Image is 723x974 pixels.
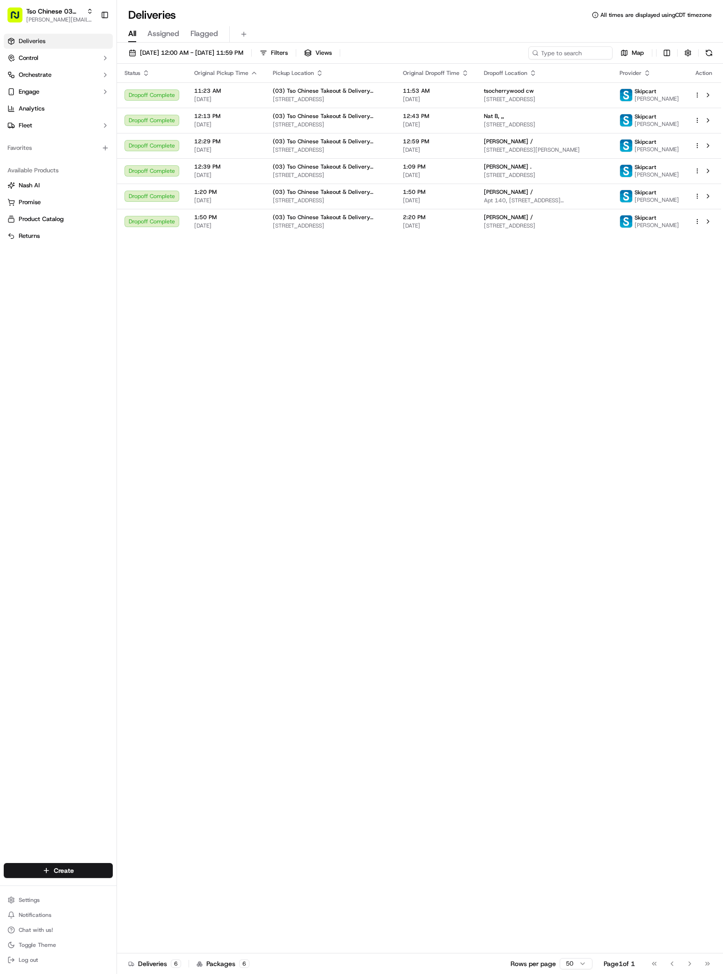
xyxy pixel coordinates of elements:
[171,959,181,968] div: 6
[635,146,679,153] span: [PERSON_NAME]
[273,112,388,120] span: (03) Tso Chinese Takeout & Delivery TsoCo
[403,222,469,229] span: [DATE]
[273,69,314,77] span: Pickup Location
[194,138,258,145] span: 12:29 PM
[484,138,533,145] span: [PERSON_NAME] /
[194,121,258,128] span: [DATE]
[194,197,258,204] span: [DATE]
[4,51,113,66] button: Control
[635,171,679,178] span: [PERSON_NAME]
[4,212,113,227] button: Product Catalog
[635,196,679,204] span: [PERSON_NAME]
[620,114,632,126] img: profile_skipcart_partner.png
[194,163,258,170] span: 12:39 PM
[4,923,113,937] button: Chat with us!
[19,54,38,62] span: Control
[26,16,93,23] button: [PERSON_NAME][EMAIL_ADDRESS][DOMAIN_NAME]
[194,69,248,77] span: Original Pickup Time
[300,46,336,59] button: Views
[7,181,109,190] a: Nash AI
[4,163,113,178] div: Available Products
[19,232,40,240] span: Returns
[484,112,504,120] span: Nat B, ,,
[54,866,74,875] span: Create
[19,104,44,113] span: Analytics
[19,941,56,949] span: Toggle Theme
[19,198,41,207] span: Promise
[403,87,469,95] span: 11:53 AM
[4,101,113,116] a: Analytics
[194,188,258,196] span: 1:20 PM
[273,197,388,204] span: [STREET_ADDRESS]
[4,34,113,49] a: Deliveries
[26,7,83,16] button: Tso Chinese 03 TsoCo
[4,938,113,952] button: Toggle Theme
[124,69,140,77] span: Status
[635,88,656,95] span: Skipcart
[124,46,248,59] button: [DATE] 12:00 AM - [DATE] 11:59 PM
[273,121,388,128] span: [STREET_ADDRESS]
[128,28,136,39] span: All
[256,46,292,59] button: Filters
[140,49,243,57] span: [DATE] 12:00 AM - [DATE] 11:59 PM
[484,222,605,229] span: [STREET_ADDRESS]
[194,171,258,179] span: [DATE]
[273,188,388,196] span: (03) Tso Chinese Takeout & Delivery TsoCo
[403,163,469,170] span: 1:09 PM
[4,229,113,243] button: Returns
[7,215,109,223] a: Product Catalog
[4,953,113,967] button: Log out
[635,120,679,128] span: [PERSON_NAME]
[273,96,388,103] span: [STREET_ADDRESS]
[19,71,51,79] span: Orchestrate
[484,171,605,179] span: [STREET_ADDRESS]
[239,959,249,968] div: 6
[620,140,632,152] img: profile_skipcart_partner.png
[635,113,656,120] span: Skipcart
[403,69,460,77] span: Original Dropoff Time
[620,89,632,101] img: profile_skipcart_partner.png
[19,88,39,96] span: Engage
[403,121,469,128] span: [DATE]
[616,46,648,59] button: Map
[194,87,258,95] span: 11:23 AM
[271,49,288,57] span: Filters
[194,214,258,221] span: 1:50 PM
[194,146,258,154] span: [DATE]
[484,87,534,95] span: tsocherrywood cw
[702,46,716,59] button: Refresh
[273,171,388,179] span: [STREET_ADDRESS]
[19,896,40,904] span: Settings
[4,908,113,922] button: Notifications
[635,189,656,196] span: Skipcart
[403,138,469,145] span: 12:59 PM
[403,146,469,154] span: [DATE]
[484,214,533,221] span: [PERSON_NAME] /
[273,163,388,170] span: (03) Tso Chinese Takeout & Delivery TsoCo
[19,926,53,934] span: Chat with us!
[620,190,632,202] img: profile_skipcart_partner.png
[19,121,32,130] span: Fleet
[635,138,656,146] span: Skipcart
[4,84,113,99] button: Engage
[197,959,249,968] div: Packages
[528,46,613,59] input: Type to search
[19,37,45,45] span: Deliveries
[484,163,532,170] span: [PERSON_NAME] .
[7,232,109,240] a: Returns
[273,138,388,145] span: (03) Tso Chinese Takeout & Delivery TsoCo
[19,956,38,964] span: Log out
[484,69,527,77] span: Dropoff Location
[403,171,469,179] span: [DATE]
[315,49,332,57] span: Views
[635,95,679,103] span: [PERSON_NAME]
[4,4,97,26] button: Tso Chinese 03 TsoCo[PERSON_NAME][EMAIL_ADDRESS][DOMAIN_NAME]
[4,118,113,133] button: Fleet
[632,49,644,57] span: Map
[403,197,469,204] span: [DATE]
[128,959,181,968] div: Deliveries
[694,69,714,77] div: Action
[484,197,605,204] span: Apt 140, [STREET_ADDRESS][PERSON_NAME]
